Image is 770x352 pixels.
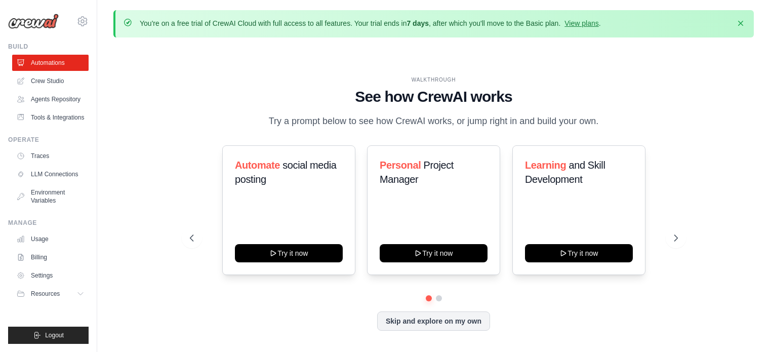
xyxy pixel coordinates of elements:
[407,19,429,27] strong: 7 days
[12,148,89,164] a: Traces
[235,244,343,262] button: Try it now
[8,327,89,344] button: Logout
[525,160,566,171] span: Learning
[12,166,89,182] a: LLM Connections
[12,231,89,247] a: Usage
[190,88,678,106] h1: See how CrewAI works
[12,249,89,265] a: Billing
[377,311,490,331] button: Skip and explore on my own
[235,160,337,185] span: social media posting
[564,19,598,27] a: View plans
[8,14,59,29] img: Logo
[380,160,454,185] span: Project Manager
[190,76,678,84] div: WALKTHROUGH
[12,55,89,71] a: Automations
[12,184,89,209] a: Environment Variables
[8,136,89,144] div: Operate
[235,160,280,171] span: Automate
[12,109,89,126] a: Tools & Integrations
[12,91,89,107] a: Agents Repository
[45,331,64,339] span: Logout
[12,73,89,89] a: Crew Studio
[140,18,601,28] p: You're on a free trial of CrewAI Cloud with full access to all features. Your trial ends in , aft...
[31,290,60,298] span: Resources
[525,244,633,262] button: Try it now
[8,219,89,227] div: Manage
[525,160,605,185] span: and Skill Development
[8,43,89,51] div: Build
[12,267,89,284] a: Settings
[380,160,421,171] span: Personal
[12,286,89,302] button: Resources
[380,244,488,262] button: Try it now
[264,114,604,129] p: Try a prompt below to see how CrewAI works, or jump right in and build your own.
